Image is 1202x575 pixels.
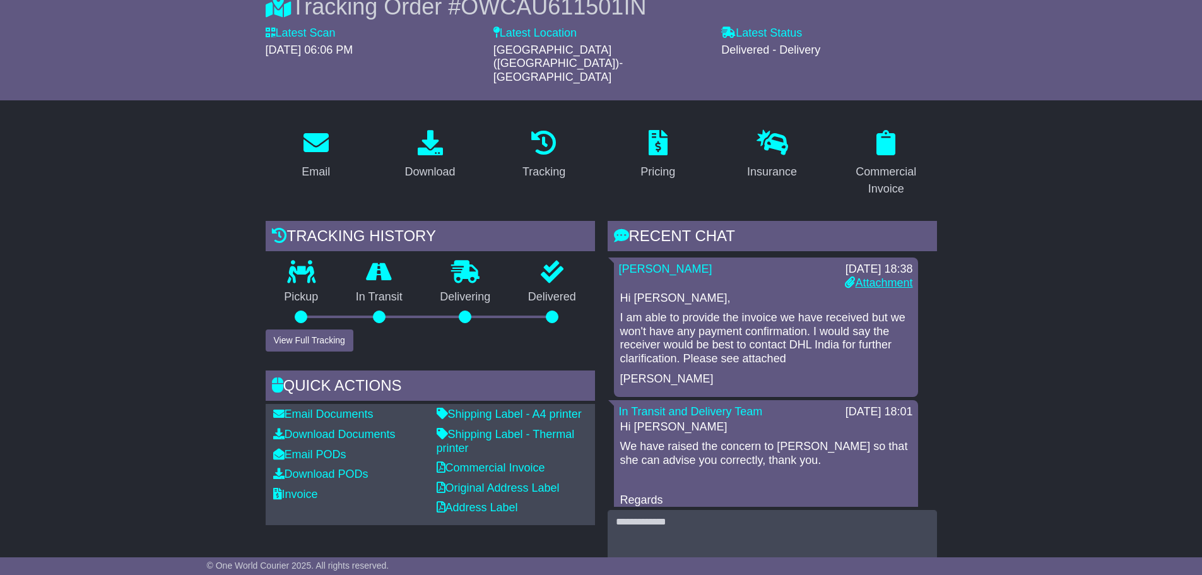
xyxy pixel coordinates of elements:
a: Tracking [514,126,574,185]
p: Delivered [509,290,595,304]
div: Quick Actions [266,370,595,405]
a: In Transit and Delivery Team [619,405,763,418]
a: Download PODs [273,468,368,480]
span: [DATE] 06:06 PM [266,44,353,56]
div: Email [302,163,330,181]
div: Download [404,163,455,181]
p: I am able to provide the invoice we have received but we won't have any payment confirmation. I w... [620,311,912,365]
div: Tracking history [266,221,595,255]
a: Email Documents [273,408,374,420]
a: Email PODs [273,448,346,461]
a: Address Label [437,501,518,514]
div: [DATE] 18:01 [846,405,913,419]
span: [GEOGRAPHIC_DATA] ([GEOGRAPHIC_DATA])-[GEOGRAPHIC_DATA] [493,44,623,83]
div: Commercial Invoice [844,163,929,198]
span: © One World Courier 2025. All rights reserved. [207,560,389,571]
p: Delivering [421,290,510,304]
a: Invoice [273,488,318,501]
div: Tracking [522,163,565,181]
a: [PERSON_NAME] [619,263,712,275]
a: Commercial Invoice [437,461,545,474]
a: Shipping Label - Thermal printer [437,428,575,454]
p: Regards [620,494,912,507]
a: Original Address Label [437,482,560,494]
p: Hi [PERSON_NAME], [620,292,912,305]
a: Download Documents [273,428,396,441]
a: Pricing [632,126,683,185]
p: We have raised the concern to [PERSON_NAME] so that she can advise you correctly, thank you. [620,440,912,467]
a: Download [396,126,463,185]
a: Email [293,126,338,185]
div: [DATE] 18:38 [845,263,912,276]
p: [PERSON_NAME] [620,372,912,386]
span: Delivered - Delivery [721,44,820,56]
div: Pricing [640,163,675,181]
label: Latest Location [493,27,577,40]
a: Shipping Label - A4 printer [437,408,582,420]
label: Latest Scan [266,27,336,40]
a: Commercial Invoice [835,126,937,202]
p: Pickup [266,290,338,304]
a: Insurance [739,126,805,185]
label: Latest Status [721,27,802,40]
p: Hi [PERSON_NAME] [620,420,912,434]
p: In Transit [337,290,421,304]
button: View Full Tracking [266,329,353,352]
div: Insurance [747,163,797,181]
a: Attachment [845,276,912,289]
div: RECENT CHAT [608,221,937,255]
